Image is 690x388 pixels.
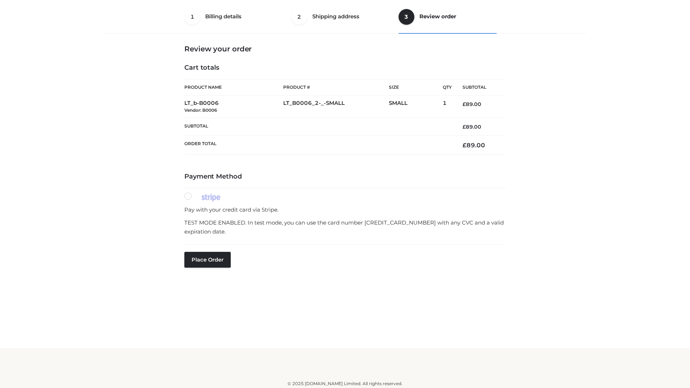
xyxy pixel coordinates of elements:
[184,205,506,214] p: Pay with your credit card via Stripe.
[389,79,439,96] th: Size
[443,79,452,96] th: Qty
[184,79,283,96] th: Product Name
[107,380,583,387] div: © 2025 [DOMAIN_NAME] Limited. All rights reserved.
[184,96,283,118] td: LT_b-B0006
[184,45,506,53] h3: Review your order
[184,173,506,181] h4: Payment Method
[184,107,217,113] small: Vendor: B0006
[283,96,389,118] td: LT_B0006_2-_-SMALL
[463,124,481,130] bdi: 89.00
[184,64,506,72] h4: Cart totals
[463,101,481,107] bdi: 89.00
[184,136,452,155] th: Order Total
[184,118,452,135] th: Subtotal
[463,142,485,149] bdi: 89.00
[443,96,452,118] td: 1
[283,79,389,96] th: Product #
[184,218,506,236] p: TEST MODE ENABLED. In test mode, you can use the card number [CREDIT_CARD_NUMBER] with any CVC an...
[463,101,466,107] span: £
[389,96,443,118] td: SMALL
[463,142,466,149] span: £
[184,252,231,268] button: Place order
[452,79,506,96] th: Subtotal
[463,124,466,130] span: £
